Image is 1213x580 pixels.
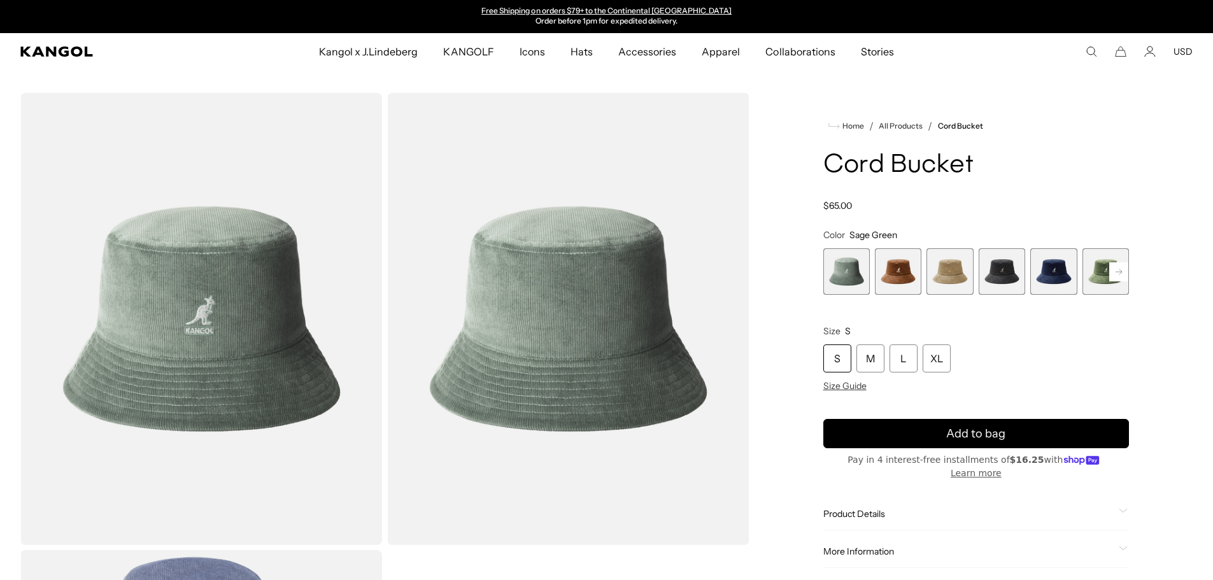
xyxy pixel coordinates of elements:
[507,33,558,70] a: Icons
[1030,248,1077,295] div: 5 of 9
[875,248,921,295] label: Wood
[481,17,732,27] p: Order before 1pm for expedited delivery.
[823,546,1114,557] span: More Information
[476,6,738,27] div: Announcement
[875,248,921,295] div: 2 of 9
[306,33,431,70] a: Kangol x J.Lindeberg
[1086,46,1097,57] summary: Search here
[20,93,382,545] img: color-sage-green
[823,152,1129,180] h1: Cord Bucket
[823,325,841,337] span: Size
[618,33,676,70] span: Accessories
[689,33,753,70] a: Apparel
[387,93,749,545] img: color-sage-green
[571,33,593,70] span: Hats
[848,33,907,70] a: Stories
[1174,46,1193,57] button: USD
[879,122,923,131] a: All Products
[926,248,973,295] label: Beige
[861,33,894,70] span: Stories
[476,6,738,27] slideshow-component: Announcement bar
[702,33,740,70] span: Apparel
[937,122,982,131] a: Cord Bucket
[845,325,851,337] span: S
[443,33,493,70] span: KANGOLF
[430,33,506,70] a: KANGOLF
[979,248,1025,295] label: Black
[979,248,1025,295] div: 4 of 9
[823,419,1129,448] button: Add to bag
[1115,46,1126,57] button: Cart
[823,508,1114,520] span: Product Details
[1082,248,1129,295] div: 6 of 9
[823,229,845,241] span: Color
[823,380,867,392] span: Size Guide
[926,248,973,295] div: 3 of 9
[319,33,418,70] span: Kangol x J.Lindeberg
[823,248,870,295] label: Sage Green
[823,248,870,295] div: 1 of 9
[765,33,835,70] span: Collaborations
[476,6,738,27] div: 2 of 2
[856,344,884,372] div: M
[20,46,211,57] a: Kangol
[558,33,606,70] a: Hats
[481,6,732,15] a: Free Shipping on orders $79+ to the Continental [GEOGRAPHIC_DATA]
[753,33,848,70] a: Collaborations
[1030,248,1077,295] label: Navy
[823,200,852,211] span: $65.00
[923,344,951,372] div: XL
[890,344,918,372] div: L
[1082,248,1129,295] label: Olive
[1144,46,1156,57] a: Account
[923,118,932,134] li: /
[828,120,864,132] a: Home
[946,425,1005,442] span: Add to bag
[849,229,897,241] span: Sage Green
[864,118,874,134] li: /
[606,33,689,70] a: Accessories
[840,122,864,131] span: Home
[520,33,545,70] span: Icons
[823,118,1129,134] nav: breadcrumbs
[823,344,851,372] div: S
